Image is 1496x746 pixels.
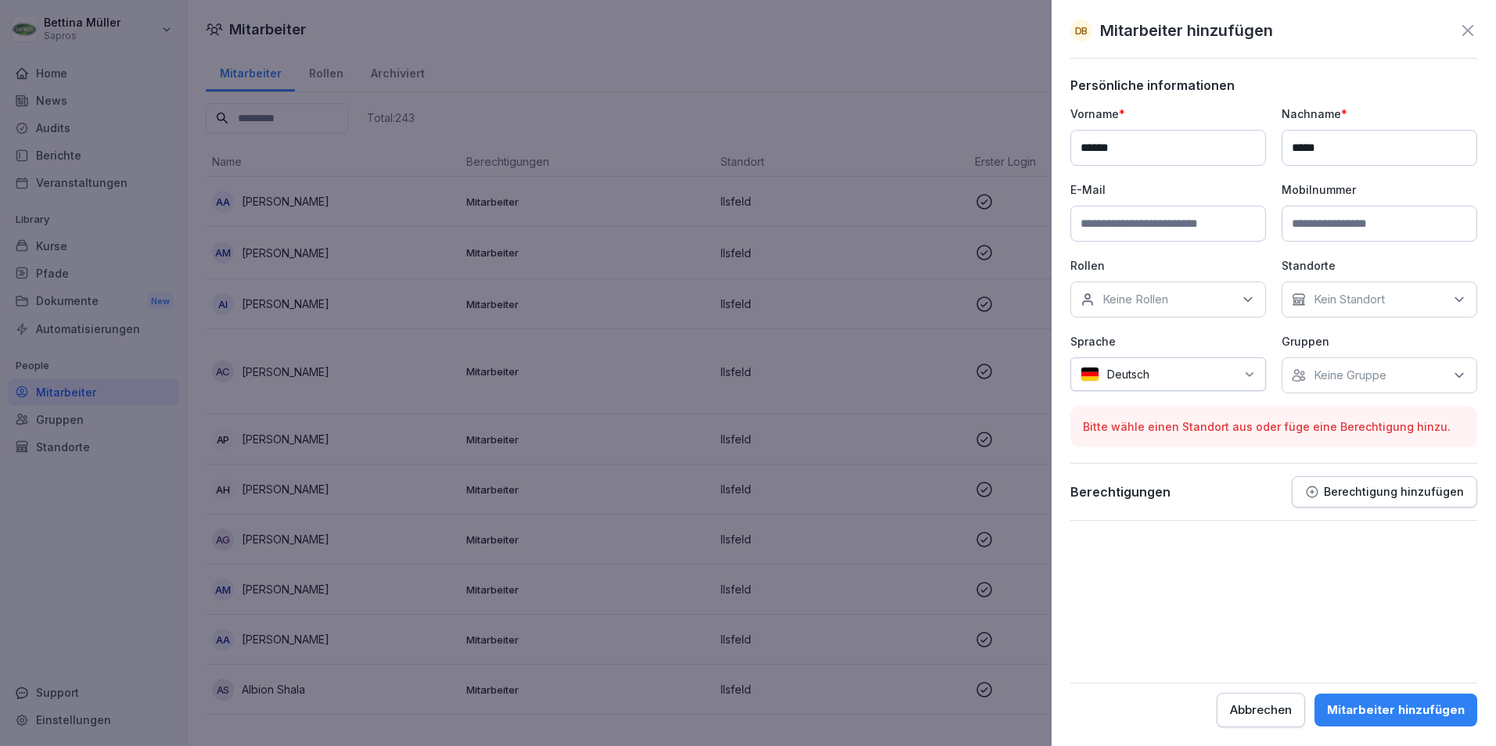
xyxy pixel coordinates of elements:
p: Rollen [1070,257,1266,274]
p: Mobilnummer [1282,181,1477,198]
p: E-Mail [1070,181,1266,198]
p: Berechtigung hinzufügen [1324,486,1464,498]
p: Sprache [1070,333,1266,350]
p: Gruppen [1282,333,1477,350]
div: Deutsch [1070,357,1266,391]
button: Mitarbeiter hinzufügen [1314,694,1477,726]
button: Abbrechen [1217,693,1305,727]
p: Keine Rollen [1102,292,1168,307]
p: Mitarbeiter hinzufügen [1100,19,1273,42]
button: Berechtigung hinzufügen [1292,476,1477,507]
div: Abbrechen [1230,701,1292,719]
div: DB [1070,20,1092,41]
p: Persönliche informationen [1070,77,1477,93]
img: de.svg [1081,367,1099,382]
p: Kein Standort [1314,292,1385,307]
p: Bitte wähle einen Standort aus oder füge eine Berechtigung hinzu. [1083,418,1465,435]
p: Berechtigungen [1070,484,1171,500]
p: Keine Gruppe [1314,368,1386,383]
p: Vorname [1070,106,1266,122]
div: Mitarbeiter hinzufügen [1327,701,1465,719]
p: Standorte [1282,257,1477,274]
p: Nachname [1282,106,1477,122]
